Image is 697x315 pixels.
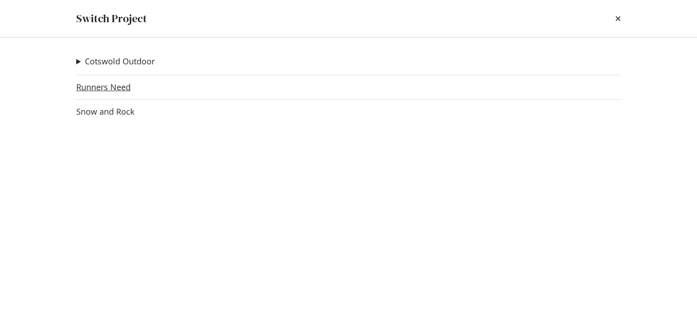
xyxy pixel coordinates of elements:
summary: Cotswold Outdoor [76,56,155,68]
a: Snow and Rock [76,107,134,116]
div: times [615,11,621,26]
div: Switch Project [76,11,147,26]
a: Cotswold Outdoor [85,57,155,66]
a: Runners Need [76,82,131,92]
